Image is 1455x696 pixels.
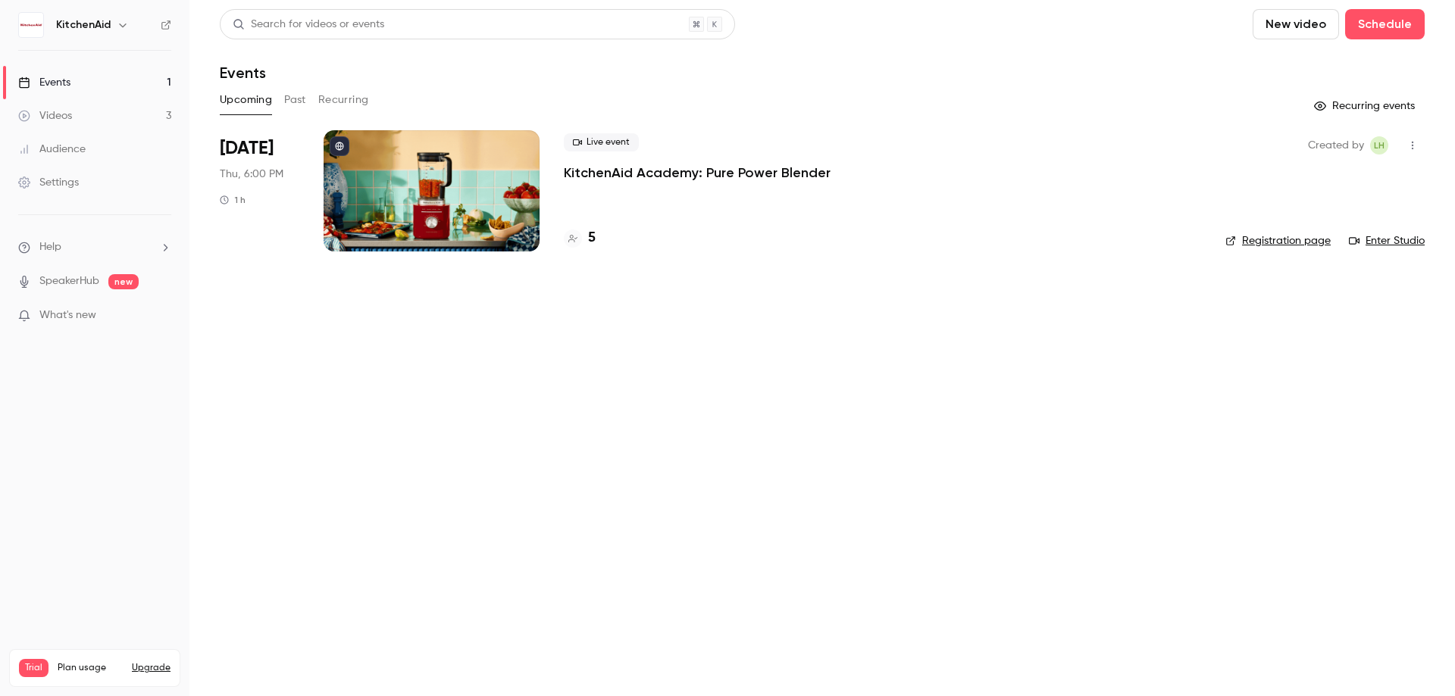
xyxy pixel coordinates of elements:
span: Leyna Hoang [1370,136,1388,154]
div: Audience [18,142,86,157]
span: LH [1374,136,1385,154]
div: Sep 18 Thu, 6:00 PM (Australia/Sydney) [220,130,299,251]
div: Settings [18,175,79,190]
button: Past [284,88,306,112]
h4: 5 [588,228,596,248]
span: Created by [1308,136,1364,154]
div: Videos [18,108,72,123]
img: KitchenAid [19,13,43,37]
a: 5 [564,228,596,248]
span: new [108,274,139,289]
a: SpeakerHub [39,273,99,289]
span: Live event [564,133,639,151]
li: help-dropdown-opener [18,239,171,255]
span: [DATE] [220,136,274,161]
a: KitchenAid Academy: Pure Power Blender [564,164,831,182]
span: Plan usage [58,662,123,674]
button: Upgrade [132,662,171,674]
div: 1 h [220,194,246,206]
h6: KitchenAid [56,17,111,33]
span: What's new [39,307,96,323]
button: Schedule [1345,9,1425,39]
div: Search for videos or events [233,17,384,33]
h1: Events [220,64,266,82]
button: Recurring [318,88,369,112]
button: New video [1253,9,1339,39]
button: Upcoming [220,88,272,112]
a: Registration page [1225,233,1331,248]
a: Enter Studio [1349,233,1425,248]
span: Trial [19,659,48,677]
span: Thu, 6:00 PM [220,167,283,182]
div: Events [18,75,70,90]
button: Recurring events [1307,94,1425,118]
span: Help [39,239,61,255]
